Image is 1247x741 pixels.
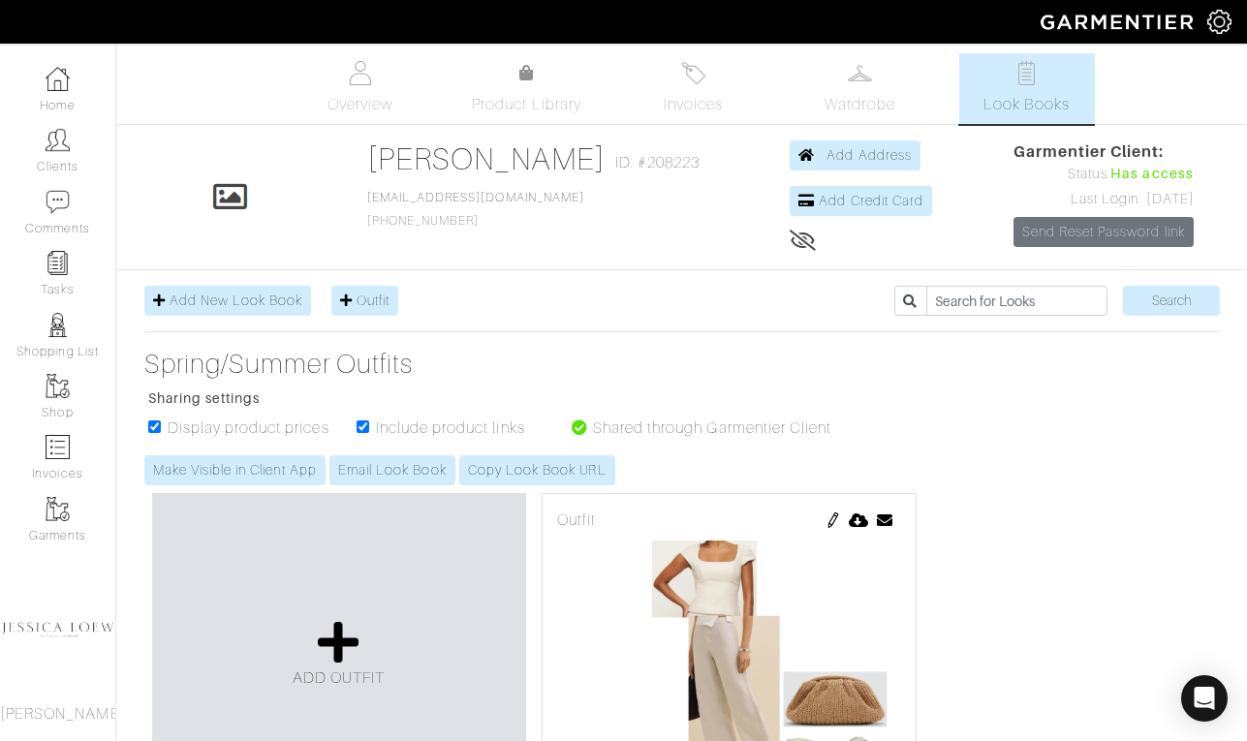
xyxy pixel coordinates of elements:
a: Spring/Summer Outfits [144,348,852,381]
span: ADD OUTFIT [293,669,386,687]
img: orders-27d20c2124de7fd6de4e0e44c1d41de31381a507db9b33961299e4e07d508b8c.svg [681,61,705,85]
a: Look Books [959,53,1095,124]
input: Search for Looks [926,286,1107,316]
a: Wardrobe [793,53,928,124]
span: Add New Look Book [170,293,303,308]
a: Make Visible in Client App [144,455,326,485]
a: Send Reset Password link [1013,217,1194,247]
span: Invoices [664,93,723,116]
img: orders-icon-0abe47150d42831381b5fb84f609e132dff9fe21cb692f30cb5eec754e2cba89.png [46,435,70,459]
span: Look Books [983,93,1070,116]
img: reminder-icon-8004d30b9f0a5d33ae49ab947aed9ed385cf756f9e5892f1edd6e32f2345188e.png [46,251,70,275]
span: [PHONE_NUMBER] [367,191,584,228]
a: Overview [293,53,428,124]
a: Add Credit Card [790,186,932,216]
span: Add Address [826,147,912,163]
a: Add Address [790,140,920,170]
div: Last Login: [DATE] [1013,189,1194,210]
span: Overview [327,93,392,116]
div: Outfit [557,509,901,532]
span: Garmentier Client: [1013,140,1194,164]
img: stylists-icon-eb353228a002819b7ec25b43dbf5f0378dd9e0616d9560372ff212230b889e62.png [46,313,70,337]
img: gear-icon-white-bd11855cb880d31180b6d7d6211b90ccbf57a29d726f0c71d8c61bd08dd39cc2.png [1207,10,1231,34]
img: pen-cf24a1663064a2ec1b9c1bd2387e9de7a2fa800b781884d57f21acf72779bad2.png [826,512,841,528]
a: ADD OUTFIT [293,619,386,690]
div: Status: [1013,164,1194,185]
span: Wardrobe [825,93,894,116]
img: garmentier-logo-header-white-b43fb05a5012e4ada735d5af1a66efaba907eab6374d6393d1fbf88cb4ef424d.png [1031,5,1207,39]
label: Shared through Garmentier Client [593,417,832,440]
img: dashboard-icon-dbcd8f5a0b271acd01030246c82b418ddd0df26cd7fceb0bd07c9910d44c42f6.png [46,67,70,91]
a: Product Library [459,62,595,116]
a: [EMAIL_ADDRESS][DOMAIN_NAME] [367,191,584,204]
label: Display product prices [168,417,329,440]
img: garments-icon-b7da505a4dc4fd61783c78ac3ca0ef83fa9d6f193b1c9dc38574b1d14d53ca28.png [46,374,70,398]
a: Copy Look Book URL [459,455,615,485]
img: clients-icon-6bae9207a08558b7cb47a8932f037763ab4055f8c8b6bfacd5dc20c3e0201464.png [46,128,70,152]
img: basicinfo-40fd8af6dae0f16599ec9e87c0ef1c0a1fdea2edbe929e3d69a839185d80c458.svg [348,61,372,85]
img: wardrobe-487a4870c1b7c33e795ec22d11cfc2ed9d08956e64fb3008fe2437562e282088.svg [848,61,872,85]
a: Invoices [626,53,762,124]
a: Add New Look Book [144,286,312,316]
p: Sharing settings [148,388,852,409]
img: comment-icon-a0a6a9ef722e966f86d9cbdc48e553b5cf19dbc54f86b18d962a5391bc8f6eb6.png [46,190,70,214]
img: todo-9ac3debb85659649dc8f770b8b6100bb5dab4b48dedcbae339e5042a72dfd3cc.svg [1014,61,1039,85]
span: ID: #208223 [615,151,700,174]
label: Include product links [376,417,525,440]
img: garments-icon-b7da505a4dc4fd61783c78ac3ca0ef83fa9d6f193b1c9dc38574b1d14d53ca28.png [46,497,70,521]
a: [PERSON_NAME] [367,141,607,176]
span: Product Library [472,93,581,116]
a: Email Look Book [329,455,455,485]
input: Search [1123,286,1220,316]
a: Outfit [331,286,398,316]
span: Add Credit Card [819,193,923,208]
span: Outfit [357,293,390,308]
span: Has access [1110,164,1194,185]
div: Open Intercom Messenger [1181,675,1228,722]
